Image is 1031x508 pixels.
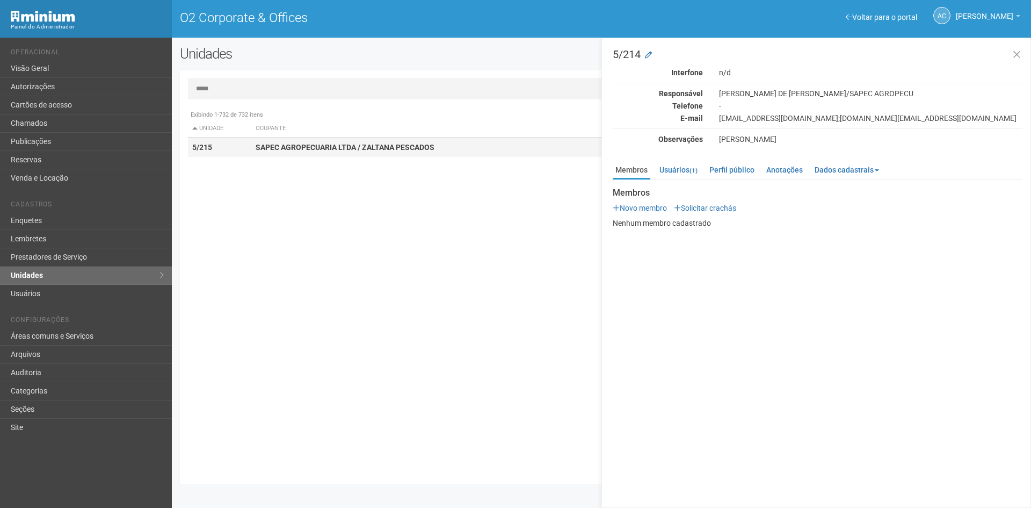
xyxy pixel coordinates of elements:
a: Perfil público [707,162,757,178]
a: AC [933,7,950,24]
div: Interfone [605,68,711,77]
li: Configurações [11,316,164,327]
div: [EMAIL_ADDRESS][DOMAIN_NAME];[DOMAIN_NAME][EMAIL_ADDRESS][DOMAIN_NAME] [711,113,1030,123]
h3: 5/214 [613,49,1022,60]
img: Minium [11,11,75,22]
span: Ana Carla de Carvalho Silva [956,2,1013,20]
a: Novo membro [613,204,667,212]
li: Operacional [11,48,164,60]
a: [PERSON_NAME] [956,13,1020,22]
a: Dados cadastrais [812,162,882,178]
small: (1) [689,167,698,174]
strong: 5/215 [192,143,212,152]
div: - [711,101,1030,111]
strong: SAPEC AGROPECUARIA LTDA / ZALTANA PESCADOS [256,143,434,152]
a: Modificar a unidade [645,50,652,61]
div: n/d [711,68,1030,77]
div: Telefone [605,101,711,111]
p: Nenhum membro cadastrado [613,218,1022,228]
div: Painel do Administrador [11,22,164,32]
strong: Membros [613,188,1022,198]
div: [PERSON_NAME] [711,134,1030,144]
th: Ocupante: activate to sort column ascending [251,120,635,138]
div: Observações [605,134,711,144]
th: Unidade: activate to sort column descending [188,120,251,138]
h2: Unidades [180,46,522,62]
div: E-mail [605,113,711,123]
a: Membros [613,162,650,180]
h1: O2 Corporate & Offices [180,11,593,25]
a: Usuários(1) [657,162,700,178]
div: Responsável [605,89,711,98]
div: [PERSON_NAME] DE [PERSON_NAME]/SAPEC AGROPECU [711,89,1030,98]
a: Solicitar crachás [674,204,736,212]
li: Cadastros [11,201,164,212]
a: Voltar para o portal [846,13,917,22]
div: Exibindo 1-732 de 732 itens [188,110,1017,120]
a: Anotações [764,162,805,178]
